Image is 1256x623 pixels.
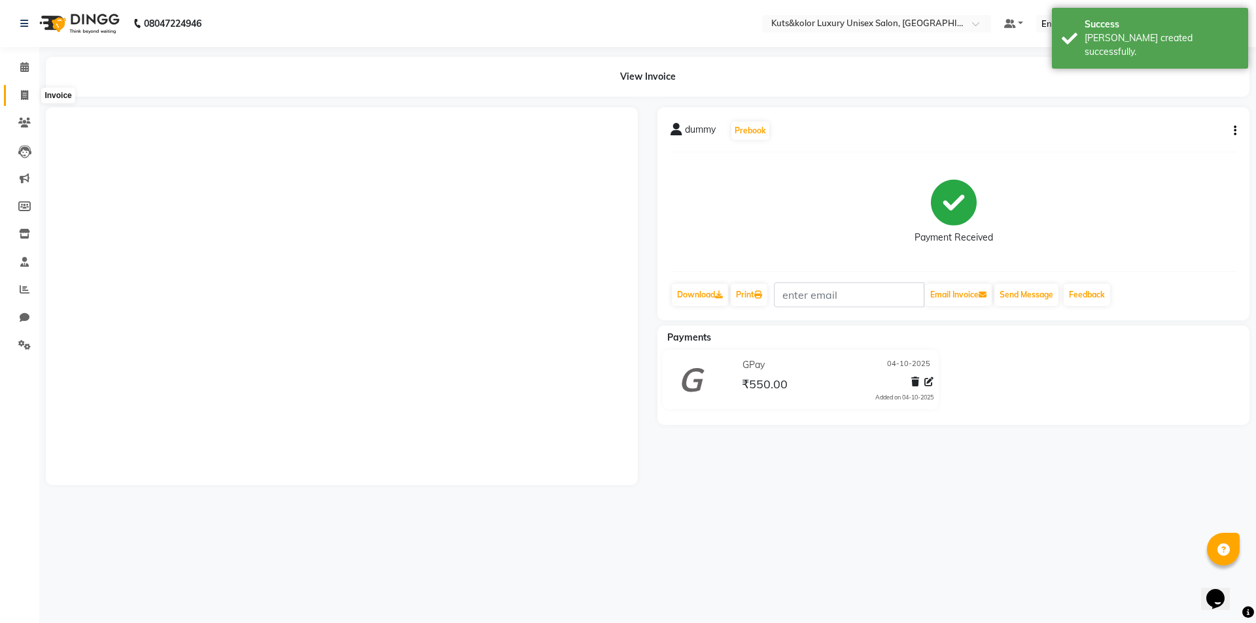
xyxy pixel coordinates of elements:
[144,5,201,42] b: 08047224946
[742,358,765,372] span: GPay
[1085,18,1238,31] div: Success
[742,377,788,395] span: ₹550.00
[41,88,75,103] div: Invoice
[925,284,992,306] button: Email Invoice
[46,57,1249,97] div: View Invoice
[915,231,993,244] div: Payment Received
[1201,571,1243,610] iframe: chat widget
[1085,31,1238,59] div: Bill created successfully.
[731,284,767,306] a: Print
[667,331,711,343] span: Payments
[672,284,728,306] a: Download
[887,358,930,372] span: 04-10-2025
[774,282,924,307] input: enter email
[875,393,933,402] div: Added on 04-10-2025
[685,123,716,141] span: dummy
[1064,284,1110,306] a: Feedback
[994,284,1058,306] button: Send Message
[731,122,769,140] button: Prebook
[33,5,123,42] img: logo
